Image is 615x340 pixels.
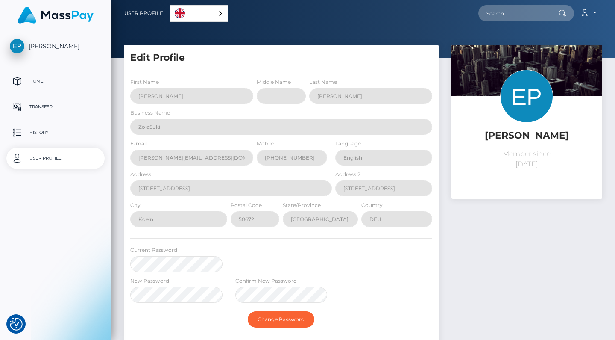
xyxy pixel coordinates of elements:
label: Middle Name [257,78,291,86]
label: Address 2 [335,171,360,178]
p: Transfer [10,101,101,113]
label: City [130,201,141,209]
label: First Name [130,78,159,86]
label: Mobile [257,140,274,148]
p: User Profile [10,152,101,165]
p: Member since [DATE] [458,149,596,169]
a: User Profile [124,4,163,22]
label: State/Province [283,201,321,209]
a: Transfer [6,96,105,118]
a: User Profile [6,148,105,169]
a: Home [6,71,105,92]
div: Language [170,5,228,22]
button: Change Password [248,311,314,328]
img: Revisit consent button [10,318,23,331]
label: Address [130,171,151,178]
button: Consent Preferences [10,318,23,331]
a: English [170,6,228,21]
img: MassPay [18,7,94,24]
label: Language [335,140,361,148]
a: History [6,122,105,143]
span: [PERSON_NAME] [6,42,105,50]
p: History [10,126,101,139]
aside: Language selected: English [170,5,228,22]
p: Home [10,75,101,88]
label: Postal Code [231,201,262,209]
input: Search... [478,5,559,21]
label: Country [361,201,383,209]
label: New Password [130,277,169,285]
label: Business Name [130,109,170,117]
img: ... [451,45,602,146]
label: Last Name [309,78,337,86]
h5: Edit Profile [130,51,432,65]
label: Current Password [130,246,177,254]
h5: [PERSON_NAME] [458,129,596,142]
label: E-mail [130,140,147,148]
label: Confirm New Password [235,277,297,285]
